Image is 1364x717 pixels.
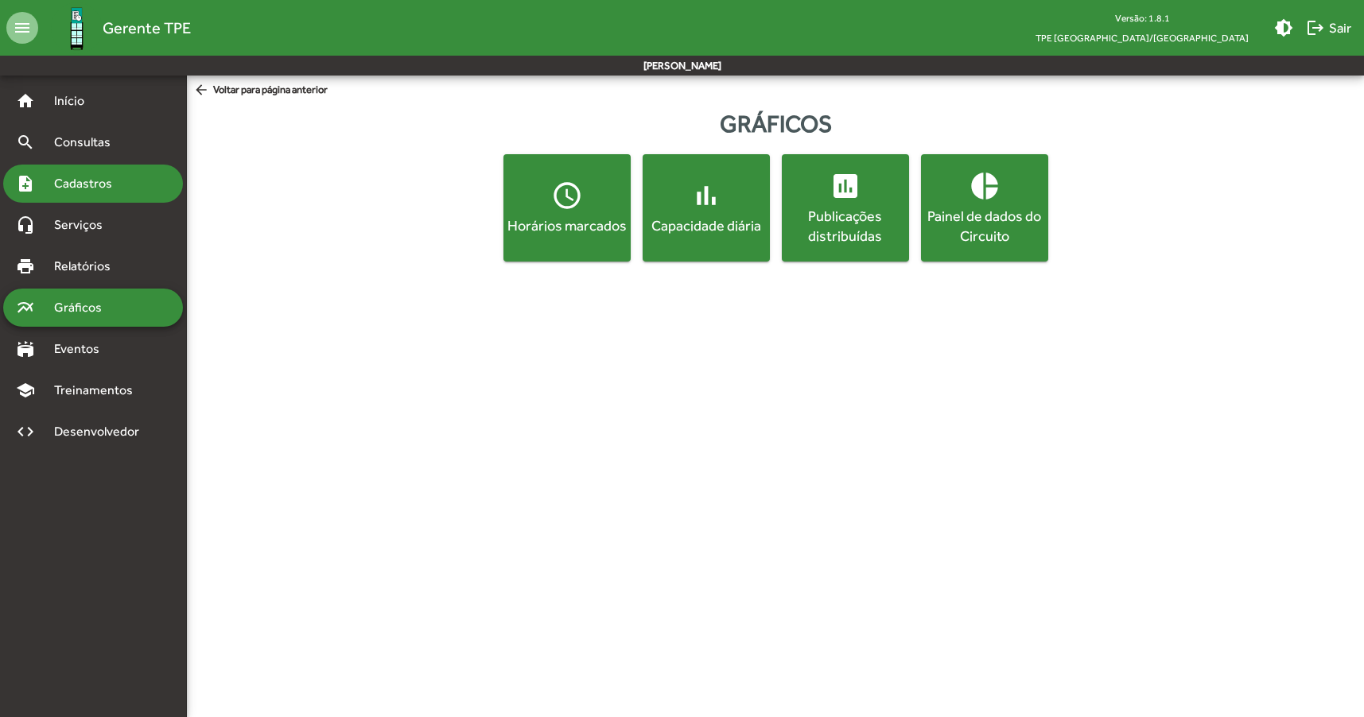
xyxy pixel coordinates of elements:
[1306,14,1351,42] span: Sair
[193,82,213,99] mat-icon: arrow_back
[16,174,35,193] mat-icon: note_add
[643,154,770,262] button: Capacidade diária
[51,2,103,54] img: Logo
[507,215,628,235] div: Horários marcados
[782,154,909,262] button: Publicações distribuídas
[690,180,722,211] mat-icon: bar_chart
[503,154,631,262] button: Horários marcados
[16,215,35,234] mat-icon: headset_mic
[924,206,1045,246] div: Painel de dados do Circuito
[45,257,131,276] span: Relatórios
[785,206,906,246] div: Publicações distribuídas
[38,2,191,54] a: Gerente TPE
[16,257,35,276] mat-icon: print
[103,15,191,41] span: Gerente TPE
[551,180,583,211] mat-icon: access_time
[45,91,107,110] span: Início
[646,215,767,235] div: Capacidade diária
[45,133,131,152] span: Consultas
[921,154,1048,262] button: Painel de dados do Circuito
[45,174,133,193] span: Cadastros
[45,215,124,234] span: Serviços
[6,12,38,44] mat-icon: menu
[193,82,328,99] span: Voltar para página anterior
[1306,18,1325,37] mat-icon: logout
[16,91,35,110] mat-icon: home
[187,106,1364,141] div: Gráficos
[1023,8,1261,28] div: Versão: 1.8.1
[830,170,861,202] mat-icon: insert_chart
[16,133,35,152] mat-icon: search
[969,170,1001,202] mat-icon: pie_chart
[1300,14,1358,42] button: Sair
[1023,28,1261,48] span: TPE [GEOGRAPHIC_DATA]/[GEOGRAPHIC_DATA]
[1274,18,1293,37] mat-icon: brightness_medium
